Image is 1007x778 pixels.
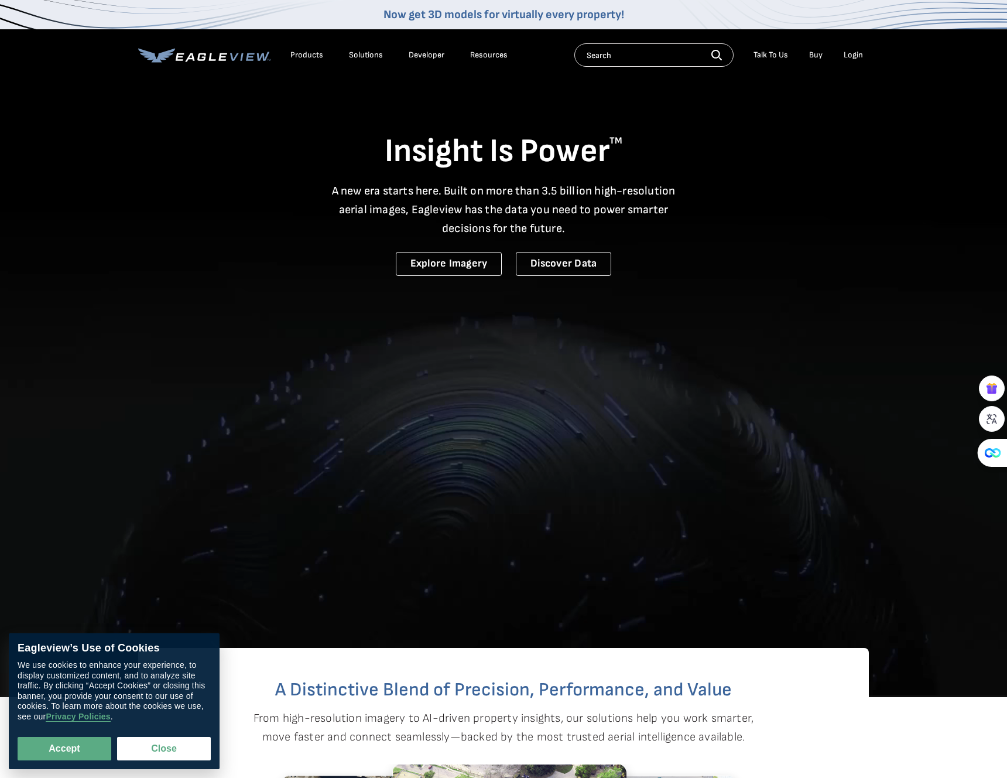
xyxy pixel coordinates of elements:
[516,252,611,276] a: Discover Data
[844,50,863,60] div: Login
[185,681,822,699] h2: A Distinctive Blend of Precision, Performance, and Value
[18,642,211,655] div: Eagleview’s Use of Cookies
[349,50,383,60] div: Solutions
[18,661,211,722] div: We use cookies to enhance your experience, to display customized content, and to analyze site tra...
[290,50,323,60] div: Products
[470,50,508,60] div: Resources
[396,252,502,276] a: Explore Imagery
[383,8,624,22] a: Now get 3D models for virtually every property!
[18,737,111,760] button: Accept
[46,712,110,722] a: Privacy Policies
[609,135,622,146] sup: TM
[809,50,823,60] a: Buy
[574,43,734,67] input: Search
[324,182,683,238] p: A new era starts here. Built on more than 3.5 billion high-resolution aerial images, Eagleview ha...
[409,50,444,60] a: Developer
[117,737,211,760] button: Close
[253,709,754,746] p: From high-resolution imagery to AI-driven property insights, our solutions help you work smarter,...
[753,50,788,60] div: Talk To Us
[138,131,869,172] h1: Insight Is Power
